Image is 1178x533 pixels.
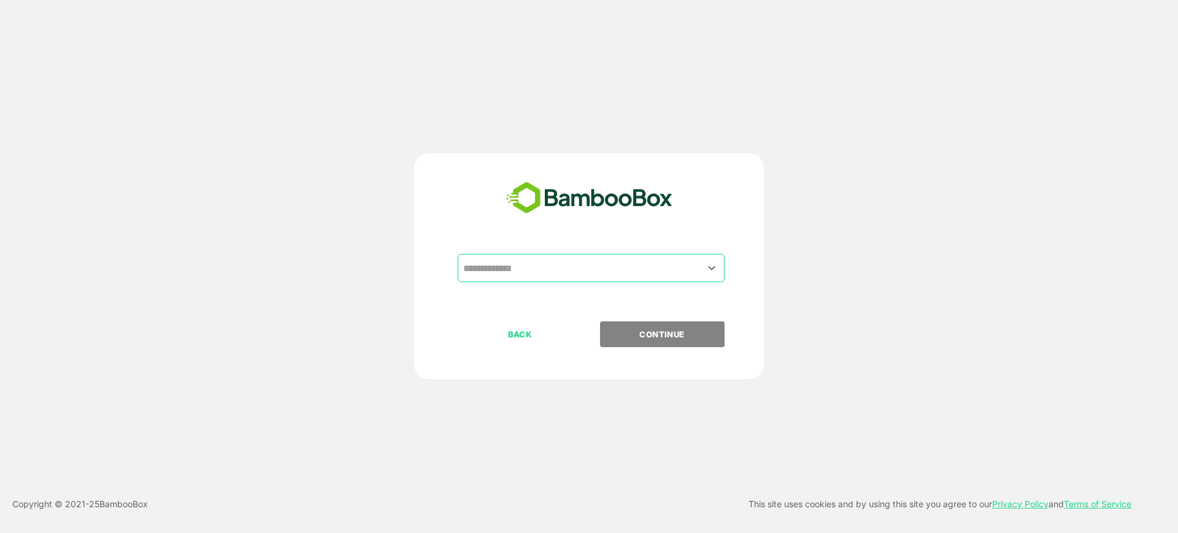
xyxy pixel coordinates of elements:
p: This site uses cookies and by using this site you agree to our and [749,497,1131,512]
p: Copyright © 2021- 25 BambooBox [12,497,148,512]
a: Privacy Policy [992,499,1049,509]
button: Open [704,259,720,276]
button: BACK [458,321,582,347]
p: BACK [459,328,582,341]
a: Terms of Service [1064,499,1131,509]
p: CONTINUE [601,328,723,341]
img: bamboobox [499,178,679,218]
button: CONTINUE [600,321,725,347]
